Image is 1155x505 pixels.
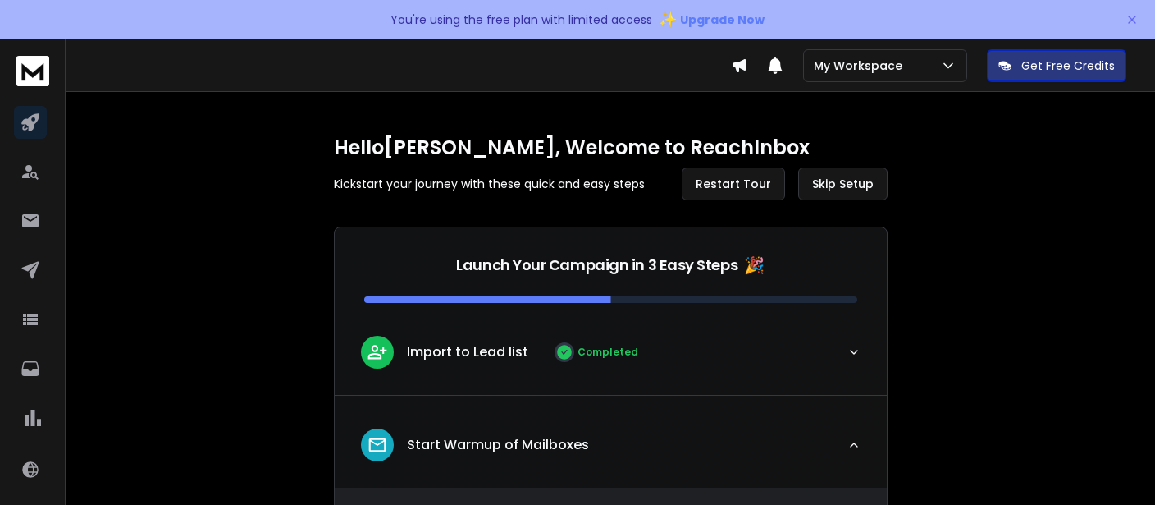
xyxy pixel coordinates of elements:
p: You're using the free plan with limited access [390,11,652,28]
img: logo [16,56,49,86]
p: Kickstart your journey with these quick and easy steps [334,176,645,192]
h1: Hello [PERSON_NAME] , Welcome to ReachInbox [334,135,888,161]
p: Completed [577,346,638,359]
span: Upgrade Now [680,11,765,28]
button: leadImport to Lead listCompleted [335,323,887,395]
button: leadStart Warmup of Mailboxes [335,415,887,488]
p: Get Free Credits [1021,57,1115,74]
p: Start Warmup of Mailboxes [407,435,589,455]
span: Skip Setup [812,176,874,192]
button: ✨Upgrade Now [659,3,765,36]
button: Restart Tour [682,168,785,200]
button: Get Free Credits [987,49,1126,82]
button: Skip Setup [798,168,888,200]
span: ✨ [659,8,677,31]
img: lead [367,342,388,362]
p: My Workspace [814,57,909,74]
img: lead [367,434,388,456]
p: Launch Your Campaign in 3 Easy Steps [456,254,737,277]
p: Import to Lead list [407,342,528,362]
span: 🎉 [744,254,765,277]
